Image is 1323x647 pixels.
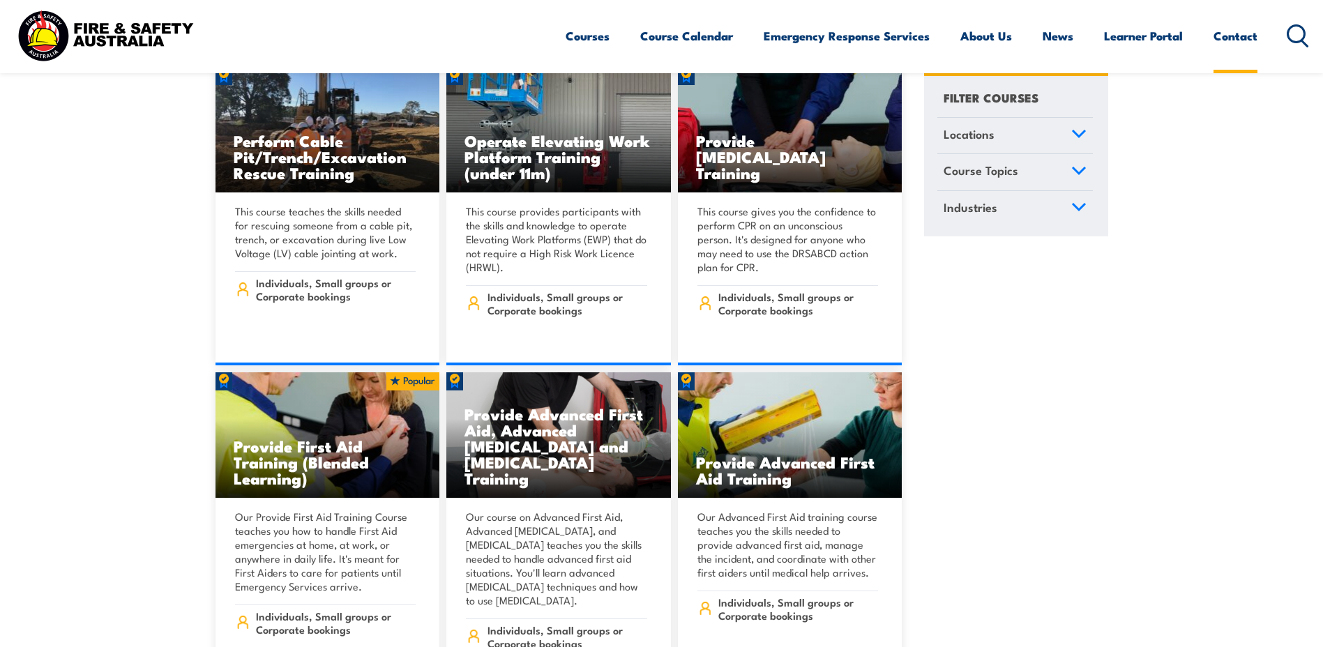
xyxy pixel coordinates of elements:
img: Provide First Aid (Blended Learning) [216,372,440,498]
h3: Perform Cable Pit/Trench/Excavation Rescue Training [234,132,422,181]
span: Locations [944,125,995,144]
a: Provide Advanced First Aid, Advanced [MEDICAL_DATA] and [MEDICAL_DATA] Training [446,372,671,498]
p: Our Provide First Aid Training Course teaches you how to handle First Aid emergencies at home, at... [235,510,416,593]
h3: Provide [MEDICAL_DATA] Training [696,132,884,181]
a: About Us [960,17,1012,54]
a: Learner Portal [1104,17,1183,54]
h4: FILTER COURSES [944,88,1038,107]
p: This course teaches the skills needed for rescuing someone from a cable pit, trench, or excavatio... [235,204,416,260]
p: Our course on Advanced First Aid, Advanced [MEDICAL_DATA], and [MEDICAL_DATA] teaches you the ski... [466,510,647,607]
a: Course Calendar [640,17,733,54]
span: Course Topics [944,162,1018,181]
span: Individuals, Small groups or Corporate bookings [256,276,416,303]
p: This course provides participants with the skills and knowledge to operate Elevating Work Platfor... [466,204,647,274]
a: Emergency Response Services [764,17,930,54]
h3: Provide Advanced First Aid, Advanced [MEDICAL_DATA] and [MEDICAL_DATA] Training [464,406,653,486]
h3: Provide First Aid Training (Blended Learning) [234,438,422,486]
img: Provide Advanced First Aid [678,372,902,498]
img: Perform Cable Pit/Trench/Excavation Rescue TRAINING [216,67,440,192]
span: Individuals, Small groups or Corporate bookings [256,609,416,636]
a: Locations [937,118,1093,154]
a: News [1043,17,1073,54]
img: Provide Cardiopulmonary Resuscitation Training [678,67,902,192]
a: Course Topics [937,155,1093,191]
img: VOC – EWP under 11m TRAINING [446,67,671,192]
span: Industries [944,198,997,217]
a: Provide [MEDICAL_DATA] Training [678,67,902,192]
h3: Provide Advanced First Aid Training [696,454,884,486]
p: This course gives you the confidence to perform CPR on an unconscious person. It's designed for a... [697,204,879,274]
span: Individuals, Small groups or Corporate bookings [718,595,878,622]
span: Individuals, Small groups or Corporate bookings [487,290,647,317]
img: Provide Advanced First Aid, Advanced Resuscitation and Oxygen Therapy Training [446,372,671,498]
h3: Operate Elevating Work Platform Training (under 11m) [464,132,653,181]
a: Courses [566,17,610,54]
a: Industries [937,191,1093,227]
a: Contact [1214,17,1257,54]
a: Provide First Aid Training (Blended Learning) [216,372,440,498]
span: Individuals, Small groups or Corporate bookings [718,290,878,317]
a: Perform Cable Pit/Trench/Excavation Rescue Training [216,67,440,192]
a: Provide Advanced First Aid Training [678,372,902,498]
a: Operate Elevating Work Platform Training (under 11m) [446,67,671,192]
p: Our Advanced First Aid training course teaches you the skills needed to provide advanced first ai... [697,510,879,579]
